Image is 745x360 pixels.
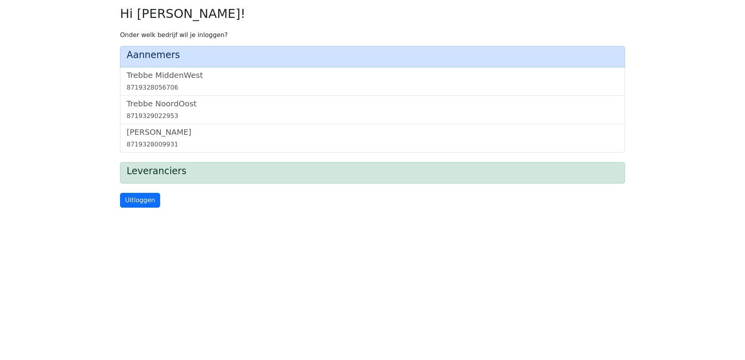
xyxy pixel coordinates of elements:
[127,83,618,92] div: 8719328056706
[127,111,618,121] div: 8719329022953
[127,99,618,108] h5: Trebbe NoordOost
[120,6,625,21] h2: Hi [PERSON_NAME]!
[120,30,625,40] p: Onder welk bedrijf wil je inloggen?
[127,127,618,137] h5: [PERSON_NAME]
[127,71,618,92] a: Trebbe MiddenWest8719328056706
[127,49,618,61] h4: Aannemers
[127,140,618,149] div: 8719328009931
[120,193,160,208] a: Uitloggen
[127,127,618,149] a: [PERSON_NAME]8719328009931
[127,99,618,121] a: Trebbe NoordOost8719329022953
[127,166,618,177] h4: Leveranciers
[127,71,618,80] h5: Trebbe MiddenWest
